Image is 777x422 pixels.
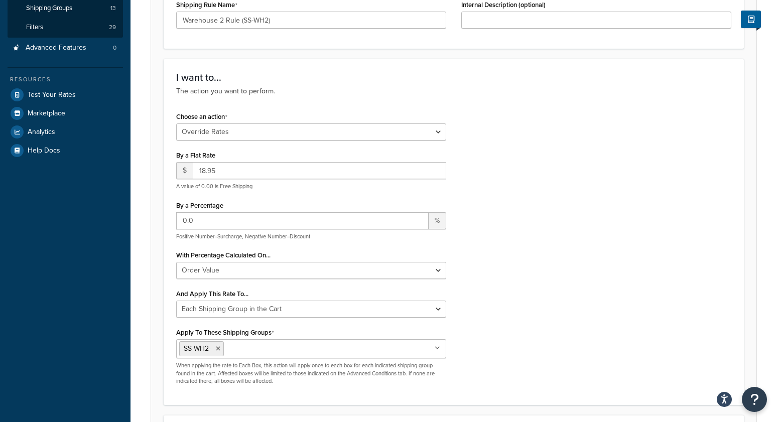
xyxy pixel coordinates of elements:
[8,142,123,160] a: Help Docs
[741,11,761,28] button: Show Help Docs
[176,362,446,385] p: When applying the rate to Each Box, this action will apply once to each box for each indicated sh...
[8,18,123,37] li: Filters
[176,162,193,179] span: $
[461,1,546,9] label: Internal Description (optional)
[176,72,731,83] h3: I want to...
[26,4,72,13] span: Shipping Groups
[8,75,123,84] div: Resources
[176,86,731,97] p: The action you want to perform.
[429,212,446,229] span: %
[8,86,123,104] a: Test Your Rates
[28,91,76,99] span: Test Your Rates
[176,183,446,190] p: A value of 0.00 is Free Shipping
[26,23,43,32] span: Filters
[28,147,60,155] span: Help Docs
[176,329,274,337] label: Apply To These Shipping Groups
[8,104,123,122] a: Marketplace
[109,23,116,32] span: 29
[28,109,65,118] span: Marketplace
[8,123,123,141] a: Analytics
[8,39,123,57] li: Advanced Features
[28,128,55,136] span: Analytics
[8,39,123,57] a: Advanced Features0
[176,113,227,121] label: Choose an action
[742,387,767,412] button: Open Resource Center
[176,233,446,240] p: Positive Number=Surcharge, Negative Number=Discount
[176,251,271,259] label: With Percentage Calculated On...
[8,18,123,37] a: Filters29
[113,44,116,52] span: 0
[176,290,248,298] label: And Apply This Rate To...
[176,152,215,159] label: By a Flat Rate
[184,343,211,354] span: SS-WH2-
[176,1,237,9] label: Shipping Rule Name
[110,4,116,13] span: 13
[176,202,223,209] label: By a Percentage
[26,44,86,52] span: Advanced Features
